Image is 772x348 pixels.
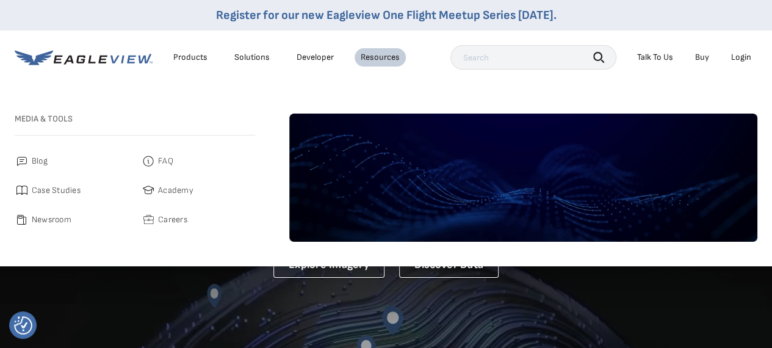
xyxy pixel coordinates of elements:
span: Careers [158,212,187,227]
span: Newsroom [32,212,71,227]
div: Login [731,52,751,63]
img: blog.svg [15,154,29,169]
a: Academy [141,183,255,198]
div: Products [173,52,207,63]
span: FAQ [158,154,173,169]
h3: Media & Tools [15,114,255,125]
div: Talk To Us [637,52,673,63]
img: Revisit consent button [14,316,32,335]
div: Resources [361,52,400,63]
img: faq.svg [141,154,156,169]
a: Blog [15,154,129,169]
button: Consent Preferences [14,316,32,335]
a: Buy [695,52,709,63]
span: Case Studies [32,183,81,198]
div: Solutions [234,52,270,63]
img: academy.svg [141,183,156,198]
a: FAQ [141,154,255,169]
img: case_studies.svg [15,183,29,198]
a: Newsroom [15,212,129,227]
img: newsroom.svg [15,212,29,227]
img: careers.svg [141,212,156,227]
input: Search [450,45,616,70]
a: Case Studies [15,183,129,198]
span: Academy [158,183,193,198]
a: Register for our new Eagleview One Flight Meetup Series [DATE]. [216,8,557,23]
a: Developer [297,52,334,63]
span: Blog [32,154,48,169]
a: Careers [141,212,255,227]
img: default-image.webp [289,114,757,242]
